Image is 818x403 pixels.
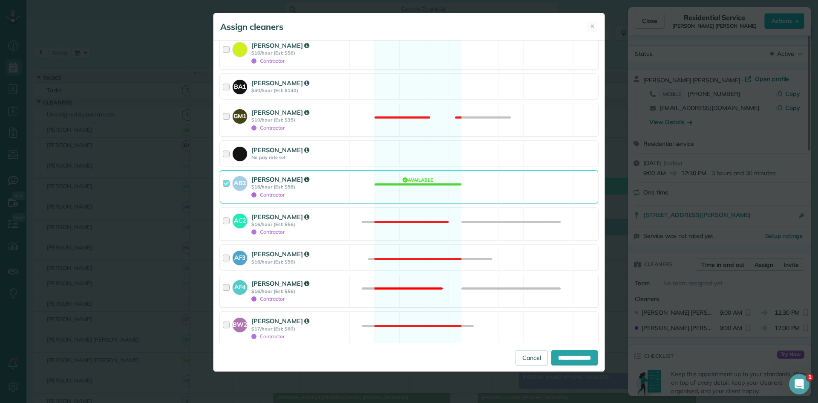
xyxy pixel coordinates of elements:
[251,326,347,332] strong: $17/hour (Est: $60)
[251,333,285,339] span: Contractor
[251,154,347,160] strong: No pay rate set
[233,280,247,292] strong: AF4
[251,317,309,325] strong: [PERSON_NAME]
[251,175,309,183] strong: [PERSON_NAME]
[251,125,285,131] span: Contractor
[251,117,347,123] strong: $10/hour (Est: $35)
[233,318,247,329] strong: BW2
[233,251,247,262] strong: AF3
[516,350,548,365] a: Cancel
[251,288,347,294] strong: $16/hour (Est: $56)
[251,279,309,287] strong: [PERSON_NAME]
[233,80,247,91] strong: BA1
[251,184,347,190] strong: $16/hour (Est: $56)
[251,87,347,93] strong: $40/hour (Est: $140)
[251,229,285,235] span: Contractor
[251,108,309,116] strong: [PERSON_NAME]
[590,22,595,30] span: ✕
[251,221,347,227] strong: $16/hour (Est: $56)
[251,191,285,198] span: Contractor
[251,250,309,258] strong: [PERSON_NAME]
[251,146,309,154] strong: [PERSON_NAME]
[233,176,247,188] strong: AB2
[220,21,283,33] h5: Assign cleaners
[806,374,813,381] span: 1
[251,259,347,265] strong: $16/hour (Est: $56)
[251,79,309,87] strong: [PERSON_NAME]
[251,296,285,302] span: Contractor
[233,109,247,121] strong: GM1
[251,41,309,49] strong: [PERSON_NAME]
[789,374,809,394] iframe: Intercom live chat
[233,214,247,225] strong: AC2
[251,58,285,64] span: Contractor
[251,213,309,221] strong: [PERSON_NAME]
[251,50,347,56] strong: $16/hour (Est: $56)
